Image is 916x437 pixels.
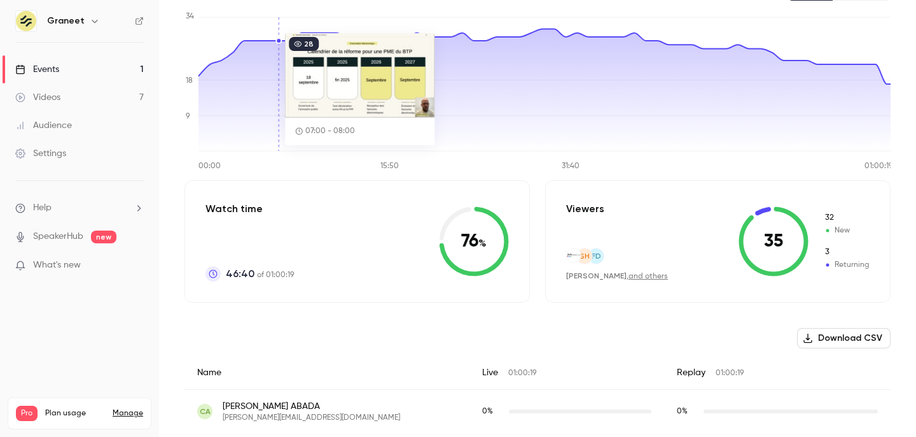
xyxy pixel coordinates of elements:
[15,147,66,160] div: Settings
[15,119,72,132] div: Audience
[223,400,400,413] span: [PERSON_NAME] ABADA
[200,406,211,417] span: cA
[186,13,194,20] tspan: 34
[16,406,38,421] span: Pro
[33,259,81,272] span: What's new
[566,271,627,280] span: [PERSON_NAME]
[15,201,144,215] li: help-dropdown-opener
[198,162,221,170] tspan: 00:00
[33,230,83,243] a: SpeakerHub
[380,162,399,170] tspan: 15:50
[223,413,400,423] span: [PERSON_NAME][EMAIL_ADDRESS][DOMAIN_NAME]
[16,11,36,31] img: Graneet
[566,271,668,282] div: ,
[47,15,85,27] h6: Graneet
[226,266,254,282] span: 46:40
[824,212,870,224] span: New
[508,369,536,377] span: 01:00:19
[45,408,105,419] span: Plan usage
[15,91,60,104] div: Videos
[628,273,668,280] a: and others
[562,162,579,170] tspan: 31:40
[482,408,493,415] span: 0 %
[113,408,143,419] a: Manage
[579,250,590,262] span: SH
[864,162,893,170] tspan: 01:00:19
[33,201,52,215] span: Help
[797,328,891,348] button: Download CSV
[824,225,870,236] span: New
[205,201,294,217] p: Watch time
[824,247,870,258] span: Returning
[482,406,503,417] span: Live watch time
[469,356,664,390] div: Live
[226,266,294,282] p: of 01:00:19
[592,250,601,262] span: FD
[677,406,697,417] span: Replay watch time
[184,356,469,390] div: Name
[128,260,144,271] iframe: Noticeable Trigger
[664,356,891,390] div: Replay
[91,231,116,243] span: new
[567,250,581,261] img: marque-finition.fr
[824,259,870,271] span: Returning
[184,390,891,434] div: torelli.christel9@gmail.com
[677,408,688,415] span: 0 %
[186,77,193,85] tspan: 18
[186,113,190,120] tspan: 9
[566,201,604,217] p: Viewers
[15,63,59,76] div: Events
[716,369,744,377] span: 01:00:19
